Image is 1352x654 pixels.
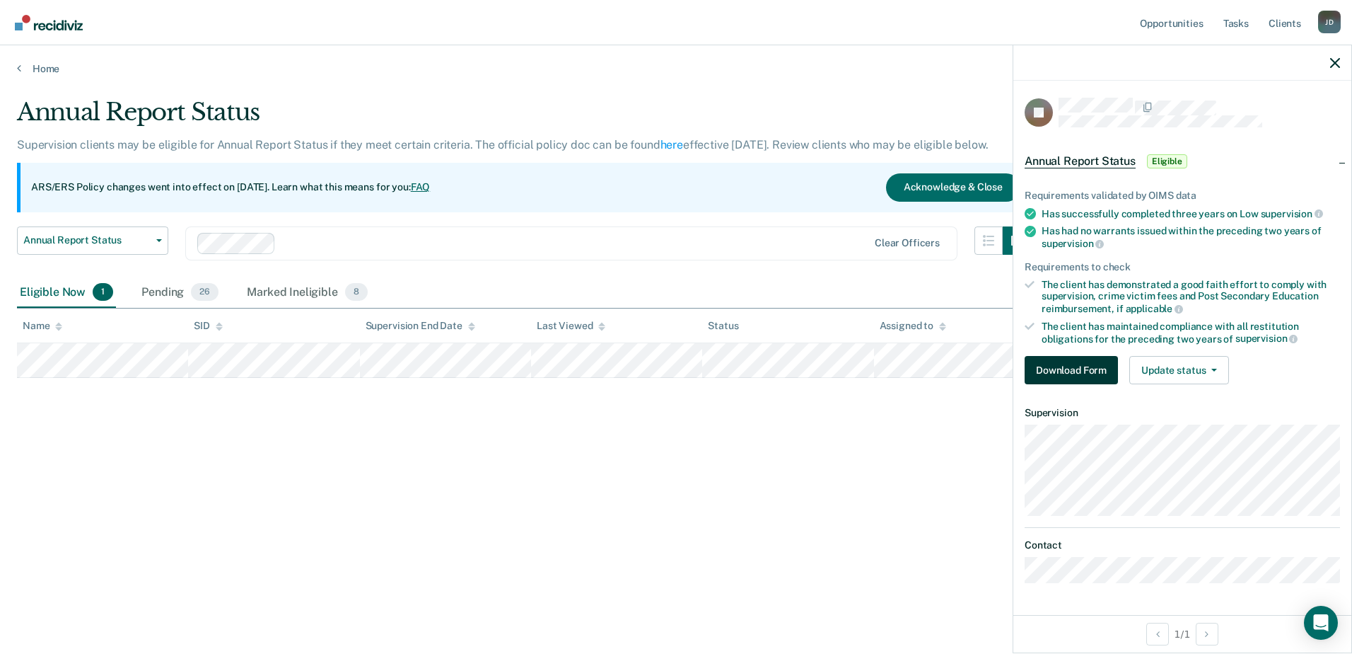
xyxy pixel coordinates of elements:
a: FAQ [411,181,431,193]
div: SID [194,320,223,332]
div: Last Viewed [537,320,605,332]
p: ARS/ERS Policy changes went into effect on [DATE]. Learn what this means for you: [31,180,430,195]
div: Requirements validated by OIMS data [1025,190,1340,202]
a: Home [17,62,1335,75]
div: Eligible Now [17,277,116,309]
div: Has successfully completed three years on Low [1042,207,1340,220]
dt: Supervision [1025,407,1340,419]
div: Open Intercom Messenger [1304,606,1338,640]
div: Marked Ineligible [244,277,371,309]
span: Annual Report Status [23,234,151,246]
span: 8 [345,283,368,302]
button: Download Form [1025,356,1118,384]
p: Supervision clients may be eligible for Annual Report Status if they meet certain criteria. The o... [17,138,988,151]
span: 26 [191,283,218,302]
button: Update status [1129,356,1229,384]
a: here [660,138,683,151]
span: 1 [93,283,113,302]
dt: Contact [1025,539,1340,551]
div: Has had no warrants issued within the preceding two years of [1042,225,1340,249]
div: Requirements to check [1025,261,1340,273]
span: applicable [1126,303,1183,314]
div: Clear officers [875,237,940,249]
div: J D [1318,11,1341,33]
div: Annual Report Status [17,98,1031,138]
span: supervision [1235,333,1298,344]
button: Acknowledge & Close [886,173,1020,202]
div: Status [708,320,738,332]
div: Name [23,320,62,332]
img: Recidiviz [15,15,83,30]
div: Pending [139,277,221,309]
div: 1 / 1 [1013,615,1351,653]
div: The client has maintained compliance with all restitution obligations for the preceding two years of [1042,321,1340,345]
button: Previous Opportunity [1146,623,1169,646]
span: Annual Report Status [1025,154,1136,168]
button: Profile dropdown button [1318,11,1341,33]
div: Assigned to [880,320,946,332]
div: Annual Report StatusEligible [1013,139,1351,184]
span: Eligible [1147,154,1187,168]
div: Supervision End Date [366,320,475,332]
span: supervision [1261,208,1323,219]
span: supervision [1042,238,1104,249]
div: The client has demonstrated a good faith effort to comply with supervision, crime victim fees and... [1042,279,1340,315]
a: Navigate to form link [1025,356,1124,384]
button: Next Opportunity [1196,623,1218,646]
